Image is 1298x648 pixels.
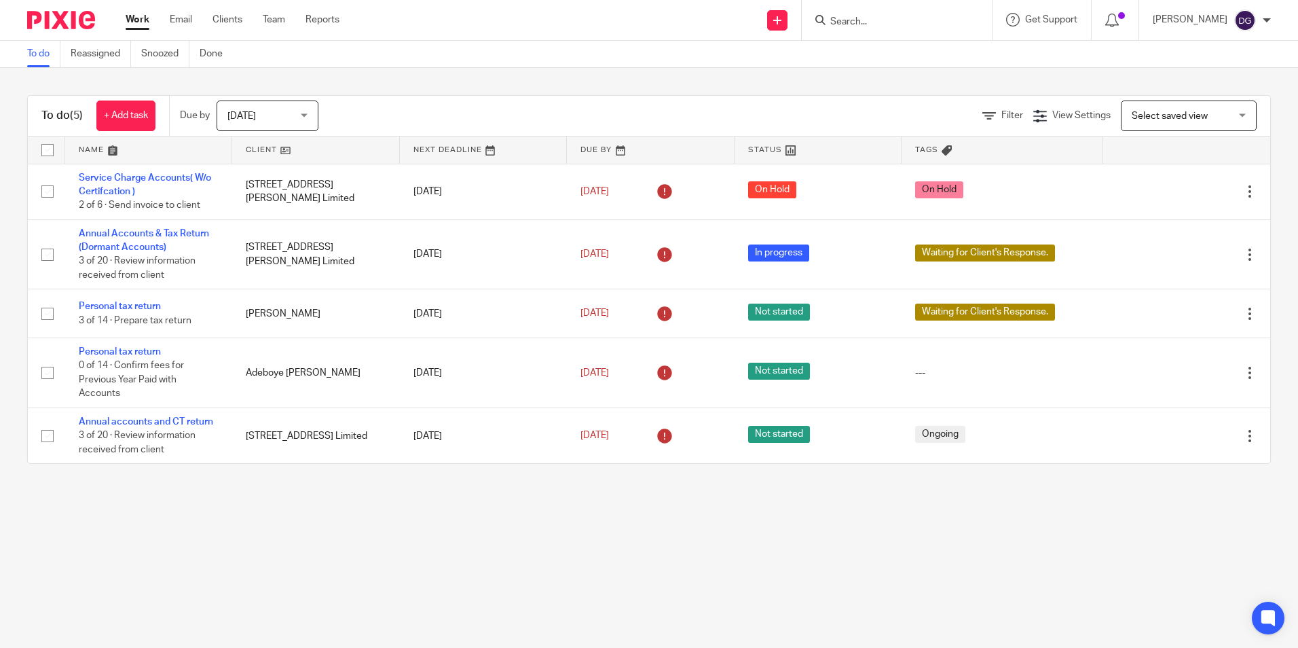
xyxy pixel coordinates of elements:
[263,13,285,26] a: Team
[79,347,161,357] a: Personal tax return
[748,426,810,443] span: Not started
[400,289,567,338] td: [DATE]
[79,200,200,210] span: 2 of 6 · Send invoice to client
[232,338,399,408] td: Adeboye [PERSON_NAME]
[79,431,196,455] span: 3 of 20 · Review information received from client
[580,309,609,319] span: [DATE]
[1234,10,1256,31] img: svg%3E
[400,408,567,463] td: [DATE]
[915,146,938,154] span: Tags
[27,41,60,67] a: To do
[915,426,965,443] span: Ongoing
[580,368,609,378] span: [DATE]
[915,366,1089,380] div: ---
[41,109,83,123] h1: To do
[180,109,210,122] p: Due by
[748,363,810,380] span: Not started
[79,302,161,311] a: Personal tax return
[1132,111,1208,121] span: Select saved view
[212,13,242,26] a: Clients
[1001,111,1023,120] span: Filter
[580,187,609,196] span: [DATE]
[70,110,83,121] span: (5)
[227,111,256,121] span: [DATE]
[400,219,567,289] td: [DATE]
[79,257,196,281] span: 3 of 20 · Review information received from client
[400,338,567,408] td: [DATE]
[170,13,192,26] a: Email
[1153,13,1227,26] p: [PERSON_NAME]
[915,245,1055,262] span: Waiting for Client's Response.
[305,13,339,26] a: Reports
[232,164,399,219] td: [STREET_ADDRESS][PERSON_NAME] Limited
[141,41,189,67] a: Snoozed
[96,101,155,131] a: + Add task
[79,417,213,427] a: Annual accounts and CT return
[232,408,399,463] td: [STREET_ADDRESS] Limited
[79,229,209,252] a: Annual Accounts & Tax Return (Dormant Accounts)
[915,304,1055,321] span: Waiting for Client's Response.
[79,173,211,196] a: Service Charge Accounts( W/o Certifcation )
[829,16,951,29] input: Search
[1025,15,1077,24] span: Get Support
[79,316,191,325] span: 3 of 14 · Prepare tax return
[580,431,609,441] span: [DATE]
[27,11,95,29] img: Pixie
[200,41,233,67] a: Done
[748,304,810,321] span: Not started
[748,181,796,198] span: On Hold
[232,289,399,338] td: [PERSON_NAME]
[79,361,184,398] span: 0 of 14 · Confirm fees for Previous Year Paid with Accounts
[1052,111,1111,120] span: View Settings
[400,164,567,219] td: [DATE]
[580,249,609,259] span: [DATE]
[915,181,963,198] span: On Hold
[126,13,149,26] a: Work
[748,245,809,262] span: In progress
[71,41,131,67] a: Reassigned
[232,219,399,289] td: [STREET_ADDRESS][PERSON_NAME] Limited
